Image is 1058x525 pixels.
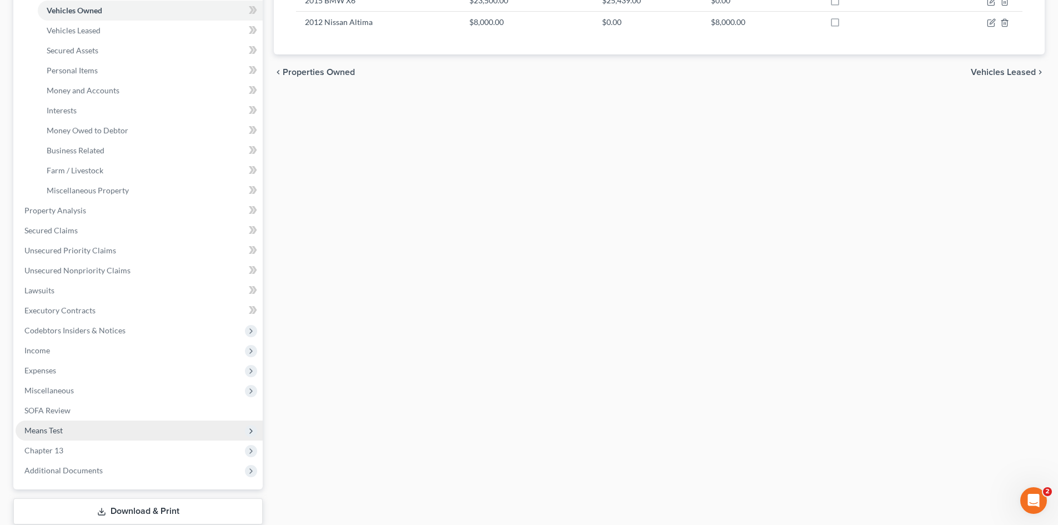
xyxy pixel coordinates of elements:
[24,466,103,475] span: Additional Documents
[38,61,263,81] a: Personal Items
[47,166,103,175] span: Farm / Livestock
[16,281,263,301] a: Lawsuits
[16,301,263,321] a: Executory Contracts
[274,68,283,77] i: chevron_left
[24,326,126,335] span: Codebtors Insiders & Notices
[47,106,77,115] span: Interests
[16,241,263,261] a: Unsecured Priority Claims
[24,366,56,375] span: Expenses
[24,246,116,255] span: Unsecured Priority Claims
[24,226,78,235] span: Secured Claims
[296,11,460,32] td: 2012 Nissan Altima
[283,68,355,77] span: Properties Owned
[16,261,263,281] a: Unsecured Nonpriority Claims
[702,11,820,32] td: $8,000.00
[24,266,131,275] span: Unsecured Nonpriority Claims
[24,446,63,455] span: Chapter 13
[24,346,50,355] span: Income
[971,68,1036,77] span: Vehicles Leased
[47,66,98,75] span: Personal Items
[593,11,702,32] td: $0.00
[38,141,263,161] a: Business Related
[47,186,129,195] span: Miscellaneous Property
[13,498,263,524] a: Download & Print
[274,68,355,77] button: chevron_left Properties Owned
[38,41,263,61] a: Secured Assets
[24,426,63,435] span: Means Test
[1036,68,1045,77] i: chevron_right
[47,126,128,135] span: Money Owed to Debtor
[1020,487,1047,514] iframe: Intercom live chat
[38,161,263,181] a: Farm / Livestock
[24,406,71,415] span: SOFA Review
[1043,487,1052,496] span: 2
[24,286,54,295] span: Lawsuits
[24,206,86,215] span: Property Analysis
[16,221,263,241] a: Secured Claims
[47,46,98,55] span: Secured Assets
[460,11,593,32] td: $8,000.00
[16,401,263,421] a: SOFA Review
[24,386,74,395] span: Miscellaneous
[38,81,263,101] a: Money and Accounts
[47,86,119,95] span: Money and Accounts
[38,1,263,21] a: Vehicles Owned
[24,306,96,315] span: Executory Contracts
[38,181,263,201] a: Miscellaneous Property
[38,121,263,141] a: Money Owed to Debtor
[38,21,263,41] a: Vehicles Leased
[971,68,1045,77] button: Vehicles Leased chevron_right
[47,146,104,155] span: Business Related
[47,26,101,35] span: Vehicles Leased
[38,101,263,121] a: Interests
[47,6,102,15] span: Vehicles Owned
[16,201,263,221] a: Property Analysis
